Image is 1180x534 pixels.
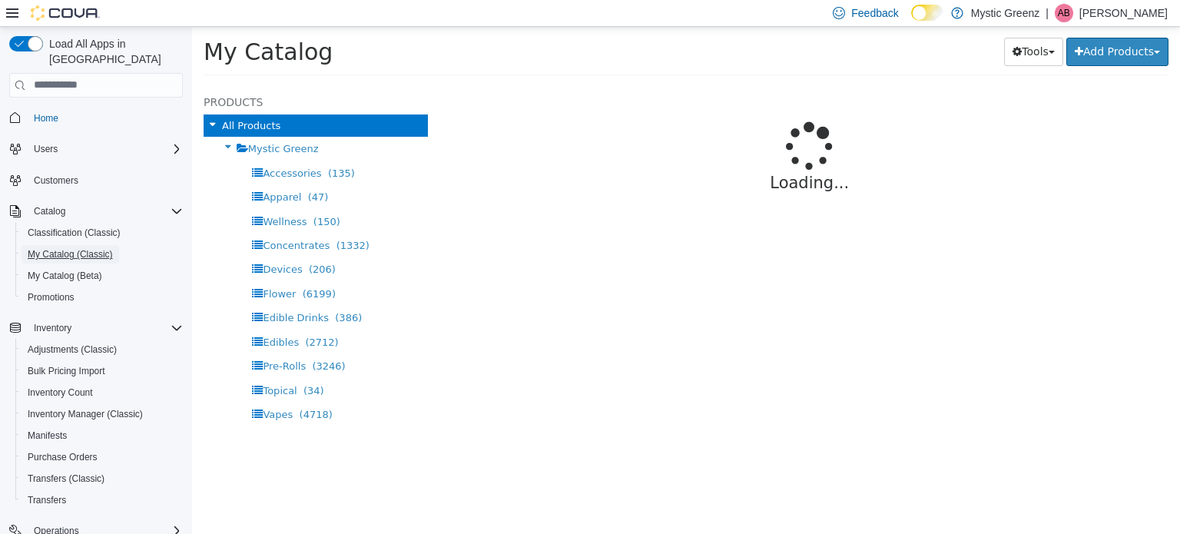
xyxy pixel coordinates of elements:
[28,248,113,260] span: My Catalog (Classic)
[71,164,109,176] span: Apparel
[1079,4,1168,22] p: [PERSON_NAME]
[28,270,102,282] span: My Catalog (Beta)
[22,362,111,380] a: Bulk Pricing Import
[71,358,104,370] span: Topical
[144,213,177,224] span: (1332)
[43,36,183,67] span: Load All Apps in [GEOGRAPHIC_DATA]
[28,202,71,221] button: Catalog
[28,171,85,190] a: Customers
[71,141,129,152] span: Accessories
[71,261,104,273] span: Flower
[15,339,189,360] button: Adjustments (Classic)
[3,138,189,160] button: Users
[22,288,183,307] span: Promotions
[305,144,931,169] p: Loading...
[28,108,183,128] span: Home
[116,164,137,176] span: (47)
[3,107,189,129] button: Home
[28,365,105,377] span: Bulk Pricing Import
[28,494,66,506] span: Transfers
[22,224,183,242] span: Classification (Classic)
[1058,4,1070,22] span: AB
[34,112,58,124] span: Home
[28,343,117,356] span: Adjustments (Classic)
[117,237,144,248] span: (206)
[15,360,189,382] button: Bulk Pricing Import
[15,468,189,489] button: Transfers (Classic)
[15,222,189,244] button: Classification (Classic)
[15,265,189,287] button: My Catalog (Beta)
[22,245,183,264] span: My Catalog (Classic)
[71,310,107,321] span: Edibles
[30,93,88,104] span: All Products
[12,66,236,85] h5: Products
[28,291,75,303] span: Promotions
[108,382,141,393] span: (4718)
[71,333,114,345] span: Pre-Rolls
[22,448,104,466] a: Purchase Orders
[28,319,183,337] span: Inventory
[28,430,67,442] span: Manifests
[28,171,183,190] span: Customers
[28,202,183,221] span: Catalog
[3,201,189,222] button: Catalog
[22,383,183,402] span: Inventory Count
[111,261,144,273] span: (6199)
[22,267,108,285] a: My Catalog (Beta)
[71,189,114,201] span: Wellness
[971,4,1039,22] p: Mystic Greenz
[120,333,153,345] span: (3246)
[22,362,183,380] span: Bulk Pricing Import
[911,5,943,21] input: Dark Mode
[28,451,98,463] span: Purchase Orders
[911,21,912,22] span: Dark Mode
[28,140,64,158] button: Users
[28,408,143,420] span: Inventory Manager (Classic)
[31,5,100,21] img: Cova
[34,205,65,217] span: Catalog
[22,448,183,466] span: Purchase Orders
[1046,4,1049,22] p: |
[28,319,78,337] button: Inventory
[15,425,189,446] button: Manifests
[121,189,148,201] span: (150)
[22,426,73,445] a: Manifests
[12,12,141,38] span: My Catalog
[15,287,189,308] button: Promotions
[1055,4,1073,22] div: Angela Brown
[22,491,72,509] a: Transfers
[22,340,123,359] a: Adjustments (Classic)
[28,109,65,128] a: Home
[22,267,183,285] span: My Catalog (Beta)
[22,383,99,402] a: Inventory Count
[15,244,189,265] button: My Catalog (Classic)
[71,382,101,393] span: Vapes
[22,340,183,359] span: Adjustments (Classic)
[56,116,127,128] span: Mystic Greenz
[136,141,163,152] span: (135)
[22,469,183,488] span: Transfers (Classic)
[874,11,976,39] button: Add Products
[34,322,71,334] span: Inventory
[22,405,183,423] span: Inventory Manager (Classic)
[22,245,119,264] a: My Catalog (Classic)
[3,169,189,191] button: Customers
[3,317,189,339] button: Inventory
[143,285,170,297] span: (386)
[22,288,81,307] a: Promotions
[113,310,146,321] span: (2712)
[22,224,127,242] a: Classification (Classic)
[71,213,138,224] span: Concentrates
[22,405,149,423] a: Inventory Manager (Classic)
[15,489,189,511] button: Transfers
[851,5,898,21] span: Feedback
[28,227,121,239] span: Classification (Classic)
[28,473,104,485] span: Transfers (Classic)
[812,11,871,39] button: Tools
[22,426,183,445] span: Manifests
[15,403,189,425] button: Inventory Manager (Classic)
[34,143,58,155] span: Users
[22,491,183,509] span: Transfers
[71,237,110,248] span: Devices
[111,358,132,370] span: (34)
